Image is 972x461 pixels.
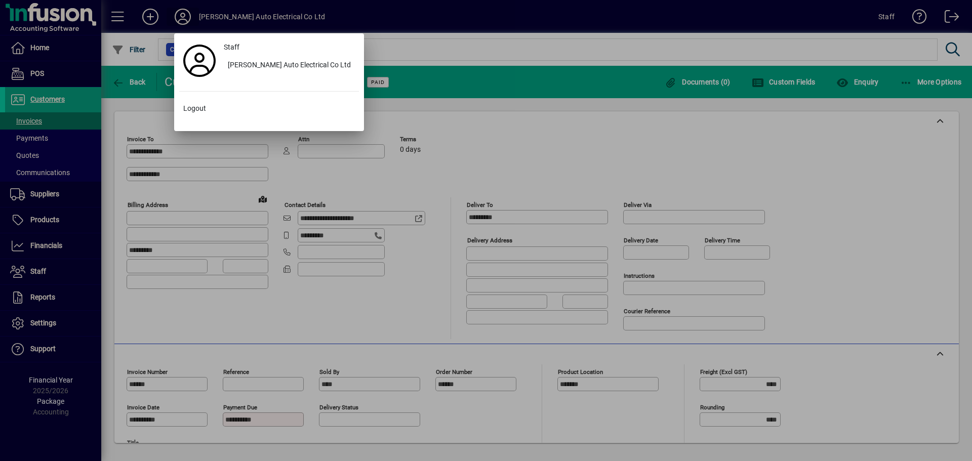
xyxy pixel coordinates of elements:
button: Logout [179,100,359,118]
a: Staff [220,38,359,57]
a: Profile [179,52,220,70]
span: Logout [183,103,206,114]
span: Staff [224,42,239,53]
button: [PERSON_NAME] Auto Electrical Co Ltd [220,57,359,75]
